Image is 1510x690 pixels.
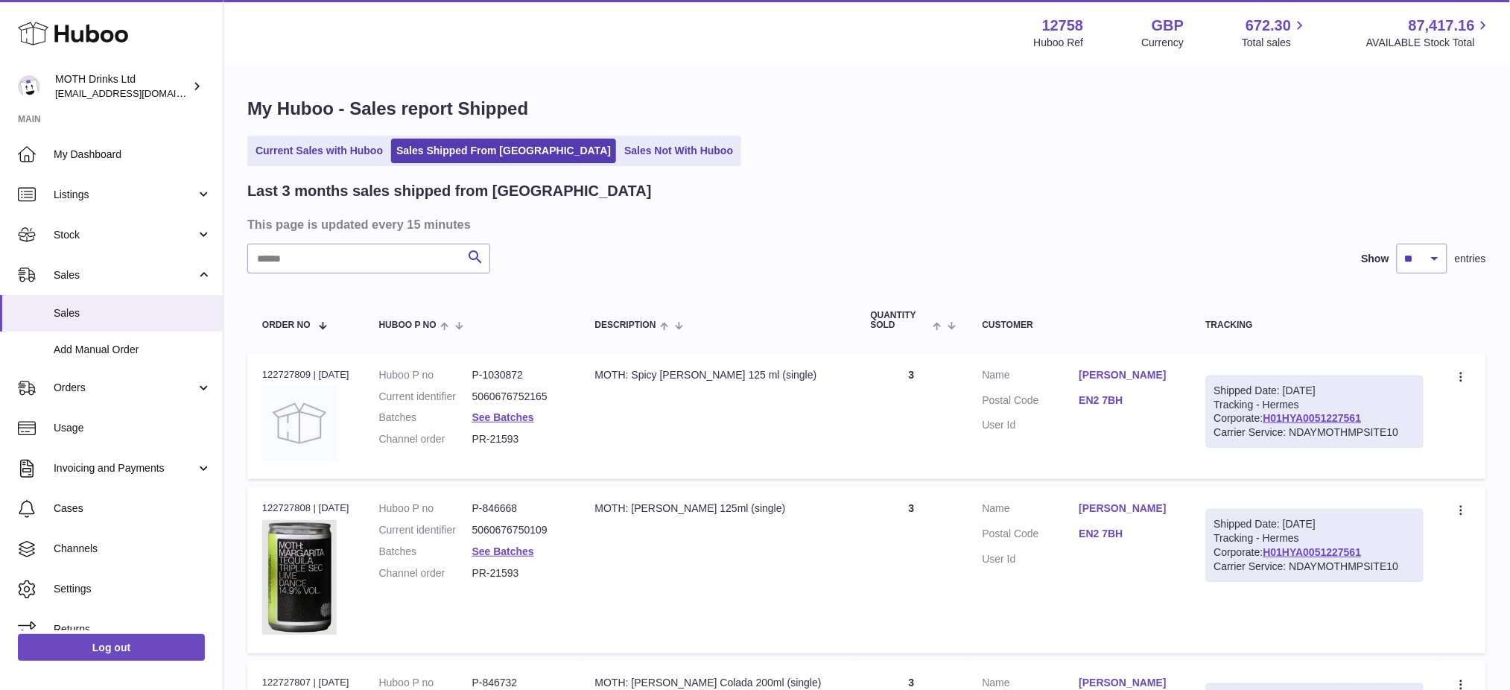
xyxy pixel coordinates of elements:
[18,634,205,661] a: Log out
[247,181,652,201] h2: Last 3 months sales shipped from [GEOGRAPHIC_DATA]
[1263,546,1362,558] a: H01HYA0051227561
[55,72,189,101] div: MOTH Drinks Ltd
[472,411,534,423] a: See Batches
[54,421,212,435] span: Usage
[856,353,968,479] td: 3
[472,523,565,537] dd: 5060676750109
[983,368,1079,386] dt: Name
[1214,517,1415,531] div: Shipped Date: [DATE]
[247,216,1482,232] h3: This page is updated every 15 minutes
[871,311,930,330] span: Quantity Sold
[54,188,196,202] span: Listings
[472,566,565,580] dd: PR-21593
[379,676,472,690] dt: Huboo P no
[54,622,212,636] span: Returns
[1206,509,1424,582] div: Tracking - Hermes Corporate:
[391,139,616,163] a: Sales Shipped From [GEOGRAPHIC_DATA]
[379,566,472,580] dt: Channel order
[1362,252,1389,266] label: Show
[1242,16,1308,50] a: 672.30 Total sales
[1079,393,1176,408] a: EN2 7BH
[472,501,565,516] dd: P-846668
[1366,16,1492,50] a: 87,417.16 AVAILABLE Stock Total
[472,545,534,557] a: See Batches
[1079,368,1176,382] a: [PERSON_NAME]
[379,411,472,425] dt: Batches
[1214,425,1415,440] div: Carrier Service: NDAYMOTHMPSITE10
[595,368,841,382] div: MOTH: Spicy [PERSON_NAME] 125 ml (single)
[379,432,472,446] dt: Channel order
[983,501,1079,519] dt: Name
[18,75,40,98] img: internalAdmin-12758@internal.huboo.com
[1152,16,1184,36] strong: GBP
[472,390,565,404] dd: 5060676752165
[1366,36,1492,50] span: AVAILABLE Stock Total
[619,139,738,163] a: Sales Not With Huboo
[379,390,472,404] dt: Current identifier
[1409,16,1475,36] span: 87,417.16
[1079,501,1176,516] a: [PERSON_NAME]
[54,343,212,357] span: Add Manual Order
[1455,252,1486,266] span: entries
[262,520,337,635] img: 127581694602485.png
[983,393,1079,411] dt: Postal Code
[379,523,472,537] dt: Current identifier
[983,552,1079,566] dt: User Id
[262,676,349,689] div: 122727807 | [DATE]
[379,545,472,559] dt: Batches
[472,432,565,446] dd: PR-21593
[262,320,311,330] span: Order No
[1079,527,1176,541] a: EN2 7BH
[54,148,212,162] span: My Dashboard
[472,676,565,690] dd: P-846732
[1214,560,1415,574] div: Carrier Service: NDAYMOTHMPSITE10
[262,368,349,382] div: 122727809 | [DATE]
[262,386,337,460] img: no-photo.jpg
[1206,376,1424,449] div: Tracking - Hermes Corporate:
[595,501,841,516] div: MOTH: [PERSON_NAME] 125ml (single)
[54,381,196,395] span: Orders
[595,320,656,330] span: Description
[1079,676,1176,690] a: [PERSON_NAME]
[1246,16,1291,36] span: 672.30
[1206,320,1424,330] div: Tracking
[54,461,196,475] span: Invoicing and Payments
[1242,36,1308,50] span: Total sales
[472,368,565,382] dd: P-1030872
[1263,412,1362,424] a: H01HYA0051227561
[54,542,212,556] span: Channels
[379,501,472,516] dt: Huboo P no
[54,501,212,516] span: Cases
[856,487,968,653] td: 3
[1034,36,1084,50] div: Huboo Ref
[262,501,349,515] div: 122727808 | [DATE]
[247,97,1486,121] h1: My Huboo - Sales report Shipped
[1214,384,1415,398] div: Shipped Date: [DATE]
[54,228,196,242] span: Stock
[379,368,472,382] dt: Huboo P no
[54,306,212,320] span: Sales
[983,527,1079,545] dt: Postal Code
[983,418,1079,432] dt: User Id
[55,87,219,99] span: [EMAIL_ADDRESS][DOMAIN_NAME]
[1042,16,1084,36] strong: 12758
[379,320,437,330] span: Huboo P no
[54,582,212,596] span: Settings
[1142,36,1184,50] div: Currency
[250,139,388,163] a: Current Sales with Huboo
[54,268,196,282] span: Sales
[983,320,1176,330] div: Customer
[595,676,841,690] div: MOTH: [PERSON_NAME] Colada 200ml (single)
